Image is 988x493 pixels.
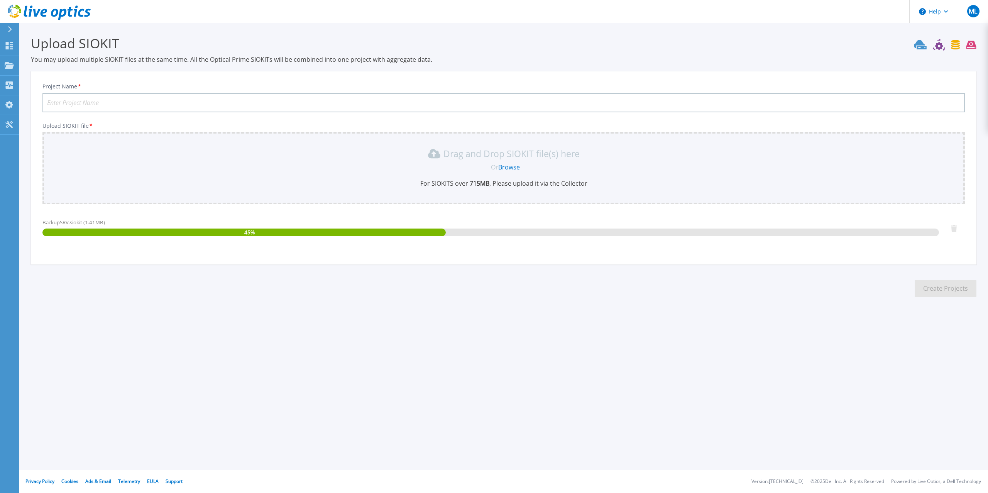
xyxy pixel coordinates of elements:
a: Support [166,478,183,485]
input: Enter Project Name [42,93,965,112]
h3: Upload SIOKIT [31,34,976,52]
li: Powered by Live Optics, a Dell Technology [891,479,981,484]
span: 45 % [244,229,255,236]
a: EULA [147,478,159,485]
b: 715 MB [468,179,489,188]
li: Version: [TECHNICAL_ID] [751,479,804,484]
p: Upload SIOKIT file [42,123,965,129]
p: You may upload multiple SIOKIT files at the same time. All the Optical Prime SIOKITs will be comb... [31,55,976,64]
label: Project Name [42,84,82,89]
a: Ads & Email [85,478,111,485]
span: ML [969,8,977,14]
a: Cookies [61,478,78,485]
li: © 2025 Dell Inc. All Rights Reserved [810,479,884,484]
button: Create Projects [915,280,976,297]
a: Privacy Policy [25,478,54,485]
div: Drag and Drop SIOKIT file(s) here OrBrowseFor SIOKITS over 715MB, Please upload it via the Collector [47,147,960,188]
span: BackupSRV.siokit (1.41MB) [42,219,105,226]
p: For SIOKITS over , Please upload it via the Collector [47,179,960,188]
p: Drag and Drop SIOKIT file(s) here [443,150,580,158]
a: Browse [498,163,520,171]
a: Telemetry [118,478,140,485]
span: Or [491,163,498,171]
